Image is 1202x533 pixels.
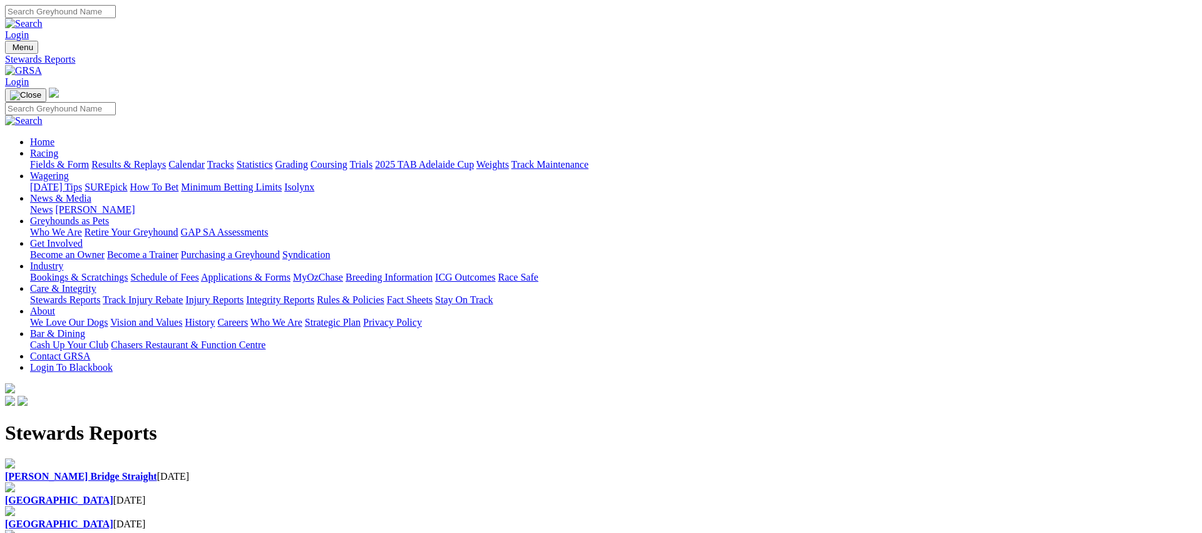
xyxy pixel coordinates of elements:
[217,317,248,328] a: Careers
[49,88,59,98] img: logo-grsa-white.png
[181,249,280,260] a: Purchasing a Greyhound
[110,317,182,328] a: Vision and Values
[30,227,82,237] a: Who We Are
[387,294,433,305] a: Fact Sheets
[30,182,1197,193] div: Wagering
[5,29,29,40] a: Login
[5,471,157,482] a: [PERSON_NAME] Bridge Straight
[5,519,1197,530] div: [DATE]
[250,317,302,328] a: Who We Are
[5,383,15,393] img: logo-grsa-white.png
[317,294,384,305] a: Rules & Policies
[5,18,43,29] img: Search
[30,362,113,373] a: Login To Blackbook
[30,159,89,170] a: Fields & Form
[5,519,113,529] a: [GEOGRAPHIC_DATA]
[30,294,100,305] a: Stewards Reports
[130,272,198,282] a: Schedule of Fees
[207,159,234,170] a: Tracks
[30,249,105,260] a: Become an Owner
[30,193,91,204] a: News & Media
[181,182,282,192] a: Minimum Betting Limits
[346,272,433,282] a: Breeding Information
[30,283,96,294] a: Care & Integrity
[5,88,46,102] button: Toggle navigation
[30,137,54,147] a: Home
[5,471,1197,482] div: [DATE]
[476,159,509,170] a: Weights
[498,272,538,282] a: Race Safe
[5,115,43,127] img: Search
[185,317,215,328] a: History
[5,54,1197,65] a: Stewards Reports
[18,396,28,406] img: twitter.svg
[30,170,69,181] a: Wagering
[30,148,58,158] a: Racing
[30,294,1197,306] div: Care & Integrity
[30,182,82,192] a: [DATE] Tips
[5,458,15,468] img: file-red.svg
[185,294,244,305] a: Injury Reports
[5,65,42,76] img: GRSA
[5,396,15,406] img: facebook.svg
[30,204,1197,215] div: News & Media
[168,159,205,170] a: Calendar
[284,182,314,192] a: Isolynx
[30,328,85,339] a: Bar & Dining
[30,339,1197,351] div: Bar & Dining
[5,76,29,87] a: Login
[30,317,1197,328] div: About
[5,102,116,115] input: Search
[85,227,178,237] a: Retire Your Greyhound
[282,249,330,260] a: Syndication
[305,317,361,328] a: Strategic Plan
[5,495,1197,506] div: [DATE]
[30,215,109,226] a: Greyhounds as Pets
[275,159,308,170] a: Grading
[85,182,127,192] a: SUREpick
[30,204,53,215] a: News
[237,159,273,170] a: Statistics
[55,204,135,215] a: [PERSON_NAME]
[5,506,15,516] img: file-red.svg
[30,317,108,328] a: We Love Our Dogs
[91,159,166,170] a: Results & Replays
[30,227,1197,238] div: Greyhounds as Pets
[375,159,474,170] a: 2025 TAB Adelaide Cup
[349,159,372,170] a: Trials
[5,495,113,505] a: [GEOGRAPHIC_DATA]
[30,306,55,316] a: About
[130,182,179,192] a: How To Bet
[10,90,41,100] img: Close
[293,272,343,282] a: MyOzChase
[5,482,15,492] img: file-red.svg
[111,339,265,350] a: Chasers Restaurant & Function Centre
[30,249,1197,261] div: Get Involved
[5,41,38,54] button: Toggle navigation
[435,272,495,282] a: ICG Outcomes
[5,5,116,18] input: Search
[30,272,1197,283] div: Industry
[435,294,493,305] a: Stay On Track
[30,159,1197,170] div: Racing
[30,272,128,282] a: Bookings & Scratchings
[201,272,290,282] a: Applications & Forms
[5,422,1197,445] h1: Stewards Reports
[103,294,183,305] a: Track Injury Rebate
[181,227,269,237] a: GAP SA Assessments
[311,159,347,170] a: Coursing
[30,339,108,350] a: Cash Up Your Club
[107,249,178,260] a: Become a Trainer
[13,43,33,52] span: Menu
[246,294,314,305] a: Integrity Reports
[30,261,63,271] a: Industry
[30,351,90,361] a: Contact GRSA
[30,238,83,249] a: Get Involved
[511,159,588,170] a: Track Maintenance
[363,317,422,328] a: Privacy Policy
